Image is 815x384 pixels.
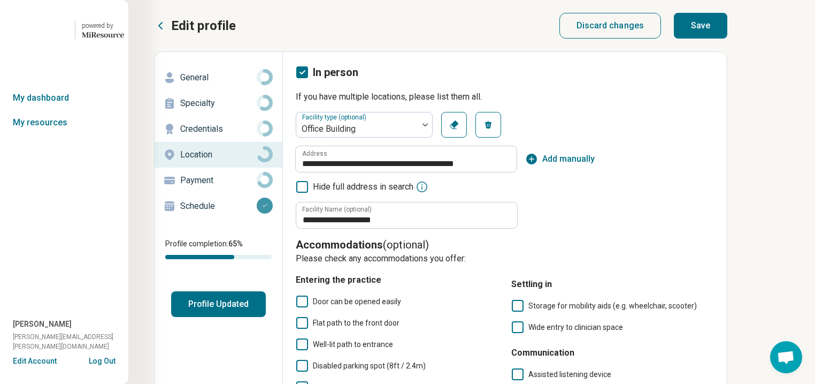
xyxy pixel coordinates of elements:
[155,232,282,266] div: Profile completion:
[180,71,257,84] p: General
[4,17,68,43] img: Geode Health
[770,341,802,373] div: Open chat
[180,200,257,213] p: Schedule
[82,21,124,31] div: powered by
[228,239,243,248] span: 65 %
[13,319,72,330] span: [PERSON_NAME]
[165,255,272,259] div: Profile completion
[171,291,266,317] button: Profile Updated
[180,123,257,135] p: Credentials
[155,116,282,142] a: Credentials
[296,274,498,287] h4: Entering the practice
[528,370,611,379] span: Assisted listening device
[528,302,697,310] span: Storage for mobility aids (e.g. wheelchair, scooter)
[296,238,383,251] span: Accommodations
[296,252,714,265] p: Please check any accommodations you offer:
[302,114,368,121] label: Facility type (optional)
[180,174,257,187] p: Payment
[155,142,282,168] a: Location
[674,13,727,39] button: Save
[296,237,714,252] p: (optional)
[155,193,282,219] a: Schedule
[542,153,595,165] span: Add manually
[180,148,257,161] p: Location
[313,319,399,327] span: Flat path to the front door
[302,206,372,213] label: Facility Name (optional)
[155,168,282,193] a: Payment
[528,323,623,332] span: Wide entry to clinician space
[13,356,57,367] button: Edit Account
[313,66,358,79] span: In person
[180,97,257,110] p: Specialty
[313,180,413,193] span: Hide full address in search
[296,91,714,103] p: If you have multiple locations, please list them all.
[155,91,282,116] a: Specialty
[155,65,282,91] a: General
[559,13,662,39] button: Discard changes
[313,297,401,306] span: Door can be opened easily
[13,332,128,351] span: [PERSON_NAME][EMAIL_ADDRESS][PERSON_NAME][DOMAIN_NAME]
[511,278,714,291] h4: Settling in
[171,17,236,34] p: Edit profile
[313,362,426,370] span: Disabled parking spot (8ft / 2.4m)
[89,356,116,364] button: Log Out
[302,150,327,157] label: Address
[525,153,595,165] button: Add manually
[511,347,714,359] h4: Communication
[313,340,393,349] span: Well-lit path to entrance
[4,17,124,43] a: Geode Healthpowered by
[154,17,236,34] button: Edit profile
